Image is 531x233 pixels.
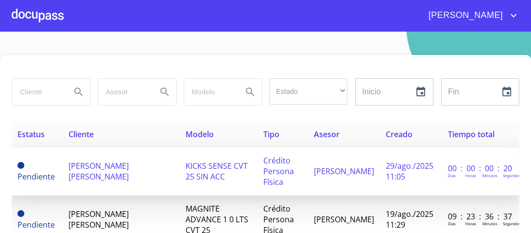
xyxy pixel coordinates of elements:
p: Minutos [482,221,497,226]
input: search [184,79,235,105]
p: 09 : 23 : 36 : 37 [448,211,514,222]
span: Pendiente [17,219,55,230]
span: [PERSON_NAME] [314,214,374,225]
span: Tiempo total [448,129,495,140]
p: Horas [465,173,476,178]
span: Pendiente [17,210,24,217]
span: 29/ago./2025 11:05 [386,161,433,182]
p: Horas [465,221,476,226]
button: account of current user [421,8,519,23]
span: Asesor [314,129,340,140]
span: Estatus [17,129,45,140]
p: Minutos [482,173,497,178]
div: ​ [269,78,347,105]
span: [PERSON_NAME] [PERSON_NAME] [69,161,129,182]
p: Dias [448,173,456,178]
button: Search [153,80,176,104]
span: KICKS SENSE CVT 25 SIN ACC [186,161,248,182]
span: 19/ago./2025 11:29 [386,209,433,230]
span: [PERSON_NAME] [PERSON_NAME] [69,209,129,230]
button: Search [239,80,262,104]
span: Cliente [69,129,94,140]
p: Segundos [503,173,521,178]
span: [PERSON_NAME] [421,8,508,23]
span: Pendiente [17,171,55,182]
span: [PERSON_NAME] [314,166,374,177]
input: search [12,79,63,105]
p: 00 : 00 : 00 : 20 [448,163,514,174]
p: Dias [448,221,456,226]
input: search [98,79,149,105]
span: Modelo [186,129,214,140]
span: Pendiente [17,162,24,169]
button: Search [67,80,90,104]
span: Tipo [263,129,279,140]
span: Crédito Persona Física [263,155,294,187]
span: Creado [386,129,412,140]
p: Segundos [503,221,521,226]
